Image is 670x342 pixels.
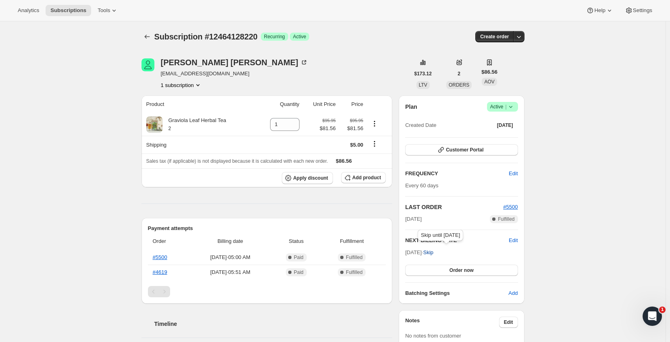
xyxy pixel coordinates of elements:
[405,317,499,328] h3: Notes
[352,174,381,181] span: Add product
[282,172,333,184] button: Apply discount
[320,124,336,133] span: $81.56
[350,142,364,148] span: $5.00
[481,68,497,76] span: $86.56
[256,95,302,113] th: Quantity
[505,104,506,110] span: |
[509,170,518,178] span: Edit
[346,269,362,276] span: Fulfilled
[503,203,518,211] button: #5500
[148,232,189,250] th: Order
[302,95,338,113] th: Unit Price
[46,5,91,16] button: Subscriptions
[480,33,509,40] span: Create order
[141,31,153,42] button: Subscriptions
[475,31,514,42] button: Create order
[323,237,381,245] span: Fulfillment
[141,58,154,71] span: Louise Spang
[18,7,39,14] span: Analytics
[161,81,202,89] button: Product actions
[499,317,518,328] button: Edit
[509,236,518,245] button: Edit
[294,254,304,261] span: Paid
[338,95,366,113] th: Price
[643,307,662,326] iframe: Intercom live chat
[405,333,461,339] span: No notes from customer
[492,120,518,131] button: [DATE]
[504,167,522,180] button: Edit
[620,5,657,16] button: Settings
[405,121,436,129] span: Created Date
[264,33,285,40] span: Recurring
[98,7,110,14] span: Tools
[191,253,270,261] span: [DATE] · 05:00 AM
[405,236,509,245] h2: NEXT BILLING DATE
[161,58,308,66] div: [PERSON_NAME] [PERSON_NAME]
[294,269,304,276] span: Paid
[446,147,483,153] span: Customer Portal
[341,124,363,133] span: $81.56
[405,289,508,297] h6: Batching Settings
[414,70,432,77] span: $173.12
[169,126,171,131] small: 2
[453,68,465,79] button: 2
[581,5,618,16] button: Help
[458,70,460,77] span: 2
[484,79,494,85] span: AOV
[153,269,167,275] a: #4619
[503,204,518,210] a: #5500
[323,118,336,123] small: $95.95
[148,286,386,297] nav: Pagination
[497,122,513,129] span: [DATE]
[405,103,417,111] h2: Plan
[293,175,328,181] span: Apply discount
[594,7,605,14] span: Help
[405,170,509,178] h2: FREQUENCY
[659,307,666,313] span: 1
[504,287,522,300] button: Add
[146,116,162,133] img: product img
[418,246,438,259] button: Skip
[449,267,474,274] span: Order now
[191,237,270,245] span: Billing date
[504,319,513,325] span: Edit
[449,82,469,88] span: ORDERS
[161,70,308,78] span: [EMAIL_ADDRESS][DOMAIN_NAME]
[405,249,433,255] span: [DATE] ·
[368,119,381,128] button: Product actions
[293,33,306,40] span: Active
[13,5,44,16] button: Analytics
[336,158,352,164] span: $86.56
[498,216,514,222] span: Fulfilled
[346,254,362,261] span: Fulfilled
[419,82,427,88] span: LTV
[50,7,86,14] span: Subscriptions
[405,203,503,211] h2: LAST ORDER
[146,158,328,164] span: Sales tax (if applicable) is not displayed because it is calculated with each new order.
[93,5,123,16] button: Tools
[508,289,518,297] span: Add
[405,215,422,223] span: [DATE]
[490,103,515,111] span: Active
[405,265,518,276] button: Order now
[410,68,437,79] button: $173.12
[368,139,381,148] button: Shipping actions
[162,116,227,133] div: Graviola Leaf Herbal Tea
[141,136,257,153] th: Shipping
[633,7,652,14] span: Settings
[154,32,258,41] span: Subscription #12464128220
[405,144,518,155] button: Customer Portal
[153,254,167,260] a: #5500
[275,237,318,245] span: Status
[141,95,257,113] th: Product
[423,249,433,257] span: Skip
[341,172,386,183] button: Add product
[350,118,363,123] small: $95.95
[148,224,386,232] h2: Payment attempts
[191,268,270,276] span: [DATE] · 05:51 AM
[405,182,438,189] span: Every 60 days
[154,320,393,328] h2: Timeline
